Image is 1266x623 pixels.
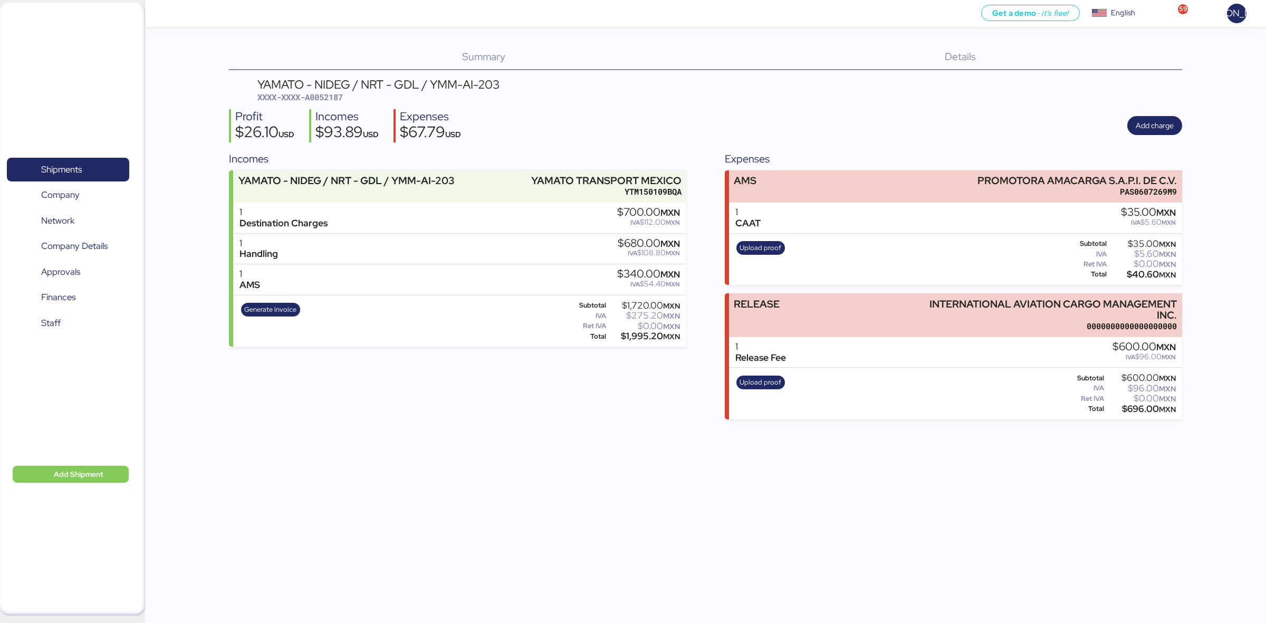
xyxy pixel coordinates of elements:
[1062,271,1107,278] div: Total
[660,269,680,280] span: MXN
[1159,270,1176,280] span: MXN
[1106,374,1176,382] div: $600.00
[617,207,680,218] div: $700.00
[725,151,1182,167] div: Expenses
[566,312,606,320] div: IVA
[1127,116,1182,135] button: Add charge
[1159,384,1176,394] span: MXN
[911,321,1177,332] div: 0000000000000000000
[41,264,80,280] span: Approvals
[1156,341,1176,353] span: MXN
[41,315,61,331] span: Staff
[54,468,103,481] span: Add Shipment
[734,299,780,310] div: RELEASE
[151,5,169,23] button: Menu
[1062,240,1107,247] div: Subtotal
[239,248,278,260] div: Handling
[1109,250,1176,258] div: $5.60
[740,242,781,254] span: Upload proof
[566,322,606,330] div: Ret IVA
[666,249,680,257] span: MXN
[666,218,680,227] span: MXN
[1162,353,1176,361] span: MXN
[1159,405,1176,414] span: MXN
[315,124,379,142] div: $93.89
[1159,250,1176,259] span: MXN
[735,341,786,352] div: 1
[244,304,296,315] span: Generate invoice
[618,238,680,250] div: $680.00
[1162,218,1176,227] span: MXN
[462,50,505,63] span: Summary
[628,249,637,257] span: IVA
[13,466,129,483] button: Add Shipment
[1121,207,1176,218] div: $35.00
[734,175,756,186] div: AMS
[531,186,682,197] div: YTM150109BQA
[1156,207,1176,218] span: MXN
[1126,353,1135,361] span: IVA
[1159,239,1176,249] span: MXN
[630,218,640,227] span: IVA
[7,285,129,310] a: Finances
[740,377,781,388] span: Upload proof
[229,151,686,167] div: Incomes
[41,238,108,254] span: Company Details
[1109,260,1176,268] div: $0.00
[1111,7,1135,18] div: English
[239,280,260,291] div: AMS
[608,322,680,330] div: $0.00
[1112,341,1176,353] div: $600.00
[618,249,680,257] div: $108.80
[1159,260,1176,269] span: MXN
[1062,251,1107,258] div: IVA
[239,238,278,249] div: 1
[1112,353,1176,361] div: $96.00
[735,207,761,218] div: 1
[663,332,680,341] span: MXN
[531,175,682,186] div: YAMATO TRANSPORT MEXICO
[7,183,129,207] a: Company
[617,218,680,226] div: $112.00
[239,269,260,280] div: 1
[235,124,294,142] div: $26.10
[257,92,343,102] span: XXXX-XXXX-A0052187
[911,299,1177,321] div: INTERNATIONAL AVIATION CARGO MANAGEMENT INC.
[7,158,129,182] a: Shipments
[736,376,785,389] button: Upload proof
[445,129,461,139] span: USD
[235,109,294,124] div: Profit
[1159,394,1176,404] span: MXN
[608,302,680,310] div: $1,720.00
[279,129,294,139] span: USD
[239,218,328,229] div: Destination Charges
[257,79,500,90] div: YAMATO - NIDEG / NRT - GDL / YMM-AI-203
[7,311,129,335] a: Staff
[1131,218,1140,227] span: IVA
[1062,405,1104,413] div: Total
[7,234,129,258] a: Company Details
[663,301,680,311] span: MXN
[238,175,455,186] div: YAMATO - NIDEG / NRT - GDL / YMM-AI-203
[1062,375,1104,382] div: Subtotal
[1109,240,1176,248] div: $35.00
[566,302,606,309] div: Subtotal
[1121,218,1176,226] div: $5.60
[315,109,379,124] div: Incomes
[41,290,75,305] span: Finances
[7,209,129,233] a: Network
[239,207,328,218] div: 1
[977,186,1177,197] div: PAS0607269M9
[608,312,680,320] div: $275.20
[41,213,74,228] span: Network
[363,129,379,139] span: USD
[608,332,680,340] div: $1,995.20
[1062,385,1104,392] div: IVA
[1136,119,1174,132] span: Add charge
[1062,261,1107,268] div: Ret IVA
[660,207,680,218] span: MXN
[1159,373,1176,383] span: MXN
[41,162,82,177] span: Shipments
[1106,385,1176,392] div: $96.00
[617,280,680,288] div: $54.40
